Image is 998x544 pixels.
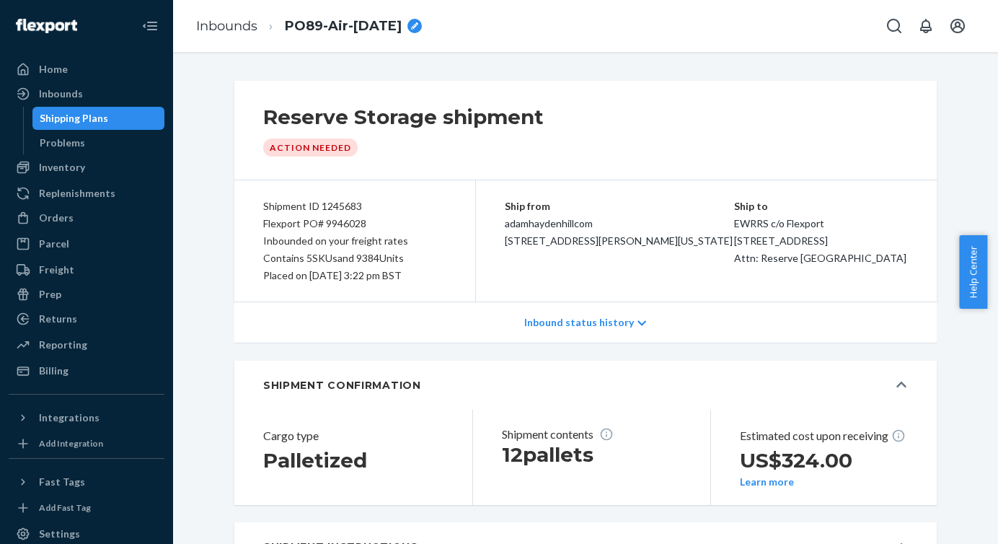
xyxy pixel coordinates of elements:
[263,139,358,157] div: Action Needed
[39,87,83,101] div: Inbounds
[263,232,446,250] div: Inbounded on your freight rates
[39,527,80,541] div: Settings
[740,447,908,473] h2: US$324.00
[39,62,68,76] div: Home
[263,104,544,130] h2: Reserve Storage shipment
[9,232,164,255] a: Parcel
[263,198,446,215] div: Shipment ID 1245683
[734,198,908,215] p: Ship to
[234,361,937,410] button: SHIPMENT CONFIRMATION
[40,111,108,126] div: Shipping Plans
[9,82,164,105] a: Inbounds
[880,12,909,40] button: Open Search Box
[9,435,164,452] a: Add Integration
[502,427,670,442] p: Shipment contents
[740,476,794,488] button: Learn more
[263,215,446,232] div: Flexport PO# 9946028
[9,470,164,493] button: Fast Tags
[32,131,165,154] a: Problems
[263,267,446,284] div: Placed on [DATE] 3:22 pm BST
[39,475,85,489] div: Fast Tags
[9,182,164,205] a: Replenishments
[263,250,446,267] div: Contains 5 SKUs and 9384 Units
[505,217,733,247] span: adamhaydenhillcom [STREET_ADDRESS][PERSON_NAME][US_STATE]
[39,501,91,514] div: Add Fast Tag
[734,234,906,264] span: [STREET_ADDRESS] Attn: Reserve [GEOGRAPHIC_DATA]
[32,107,165,130] a: Shipping Plans
[9,406,164,429] button: Integrations
[904,501,984,537] iframe: Opens a widget where you can chat to one of our agents
[9,333,164,356] a: Reporting
[39,237,69,251] div: Parcel
[740,427,908,444] p: Estimated cost upon receiving
[959,235,987,309] button: Help Center
[524,315,634,330] p: Inbound status history
[39,160,85,175] div: Inventory
[9,283,164,306] a: Prep
[39,186,115,201] div: Replenishments
[505,198,734,215] p: Ship from
[39,312,77,326] div: Returns
[9,499,164,517] a: Add Fast Tag
[263,378,421,392] h5: SHIPMENT CONFIRMATION
[16,19,77,33] img: Flexport logo
[9,156,164,179] a: Inventory
[9,258,164,281] a: Freight
[136,12,164,40] button: Close Navigation
[9,359,164,382] a: Billing
[9,206,164,229] a: Orders
[39,211,74,225] div: Orders
[502,442,670,468] h1: 12 pallets
[196,18,257,34] a: Inbounds
[39,411,100,425] div: Integrations
[943,12,972,40] button: Open account menu
[9,307,164,330] a: Returns
[39,437,103,449] div: Add Integration
[39,338,87,352] div: Reporting
[285,17,402,36] span: PO89-Air-Sept'25
[39,364,69,378] div: Billing
[911,12,940,40] button: Open notifications
[185,5,433,48] ol: breadcrumbs
[263,427,432,444] header: Cargo type
[40,136,85,150] div: Problems
[39,287,61,302] div: Prep
[39,263,74,277] div: Freight
[263,447,432,473] h2: Palletized
[9,58,164,81] a: Home
[734,215,908,232] p: EWRRS c/o Flexport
